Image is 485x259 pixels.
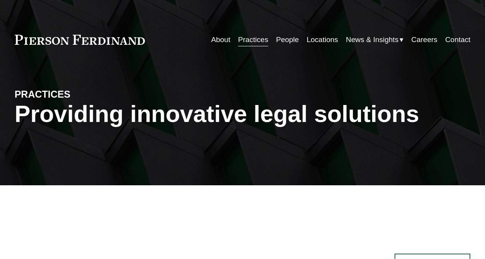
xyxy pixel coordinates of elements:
[276,32,299,47] a: People
[346,33,398,46] span: News & Insights
[15,88,129,101] h4: PRACTICES
[306,32,338,47] a: Locations
[346,32,403,47] a: folder dropdown
[211,32,230,47] a: About
[238,32,268,47] a: Practices
[15,101,471,128] h1: Providing innovative legal solutions
[445,32,470,47] a: Contact
[411,32,437,47] a: Careers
